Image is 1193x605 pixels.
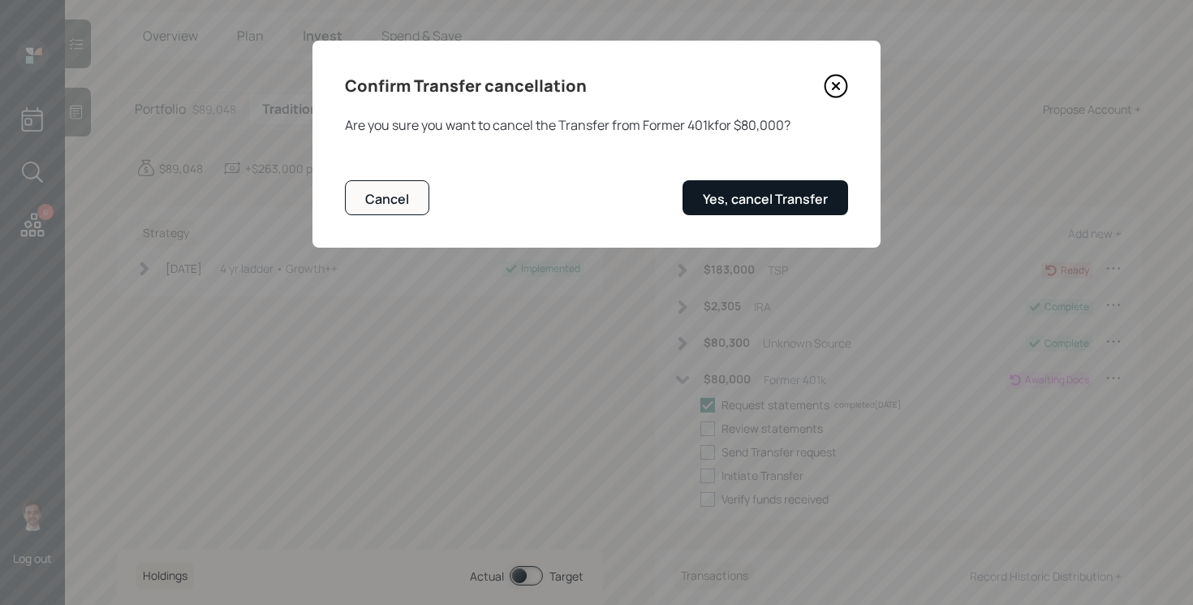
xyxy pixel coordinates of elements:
button: Yes, cancel Transfer [683,180,848,215]
h4: Confirm Transfer cancellation [345,73,587,99]
div: Cancel [365,190,409,208]
button: Cancel [345,180,429,215]
div: Yes, cancel Transfer [703,190,828,208]
div: Are you sure you want to cancel the Transfer from Former 401k for $80,000 ? [345,115,848,135]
